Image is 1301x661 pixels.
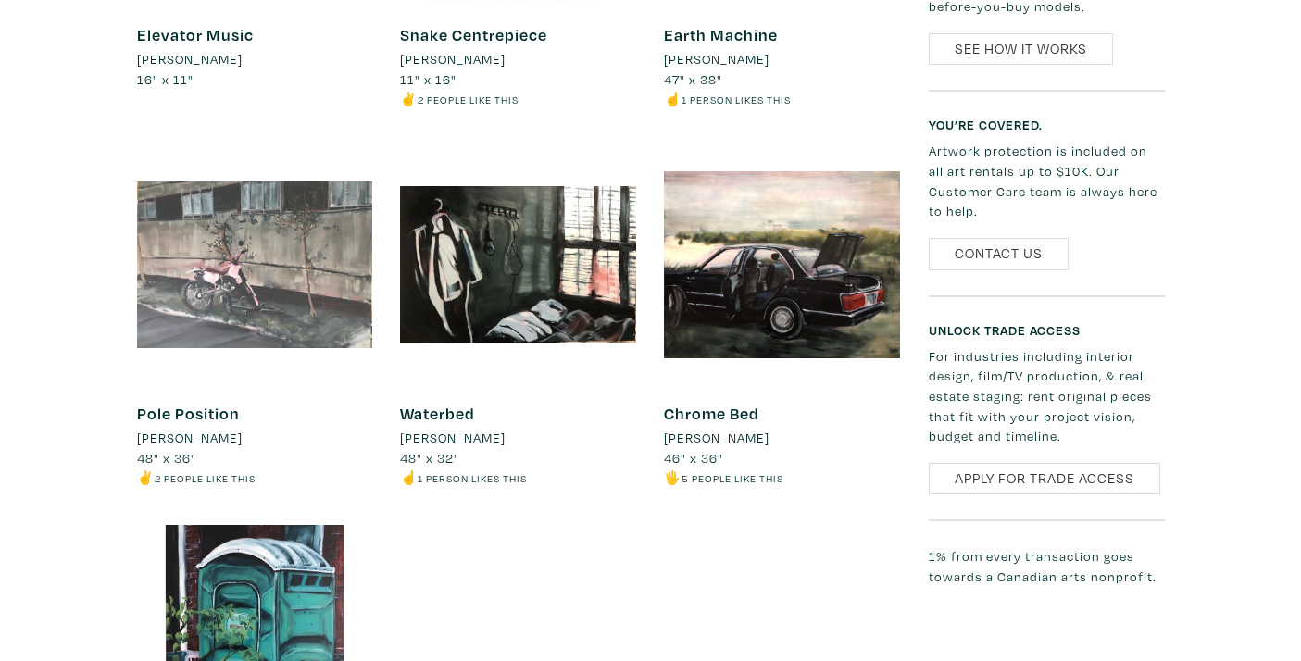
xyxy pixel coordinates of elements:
h6: Unlock Trade Access [929,322,1165,338]
a: [PERSON_NAME] [400,428,636,448]
small: 2 people like this [155,471,256,485]
span: 47" x 38" [664,70,722,88]
a: [PERSON_NAME] [400,49,636,69]
li: ✌️ [137,468,373,488]
li: ☝️ [400,468,636,488]
span: 11" x 16" [400,70,457,88]
p: For industries including interior design, film/TV production, & real estate staging: rent origina... [929,346,1165,446]
p: Artwork protection is included on all art rentals up to $10K. Our Customer Care team is always he... [929,141,1165,220]
span: 46" x 36" [664,449,723,467]
li: [PERSON_NAME] [400,428,506,448]
a: Chrome Bed [664,403,759,424]
li: [PERSON_NAME] [664,428,769,448]
small: 1 person likes this [682,93,791,106]
li: [PERSON_NAME] [137,428,243,448]
a: [PERSON_NAME] [137,428,373,448]
small: 1 person likes this [418,471,527,485]
a: Earth Machine [664,24,778,45]
li: ☝️ [664,89,900,109]
span: 48" x 36" [137,449,196,467]
a: Elevator Music [137,24,254,45]
a: Apply for Trade Access [929,463,1160,495]
a: Pole Position [137,403,240,424]
li: ✌️ [400,89,636,109]
a: [PERSON_NAME] [664,428,900,448]
h6: You’re covered. [929,117,1165,132]
a: Contact Us [929,238,1069,270]
a: [PERSON_NAME] [137,49,373,69]
li: [PERSON_NAME] [137,49,243,69]
a: Waterbed [400,403,475,424]
small: 2 people like this [418,93,519,106]
a: [PERSON_NAME] [664,49,900,69]
p: 1% from every transaction goes towards a Canadian arts nonprofit. [929,546,1165,586]
li: 🖐️ [664,468,900,488]
a: See How It Works [929,33,1113,66]
li: [PERSON_NAME] [400,49,506,69]
small: 5 people like this [682,471,783,485]
li: [PERSON_NAME] [664,49,769,69]
a: Snake Centrepiece [400,24,547,45]
span: 16" x 11" [137,70,194,88]
span: 48" x 32" [400,449,459,467]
